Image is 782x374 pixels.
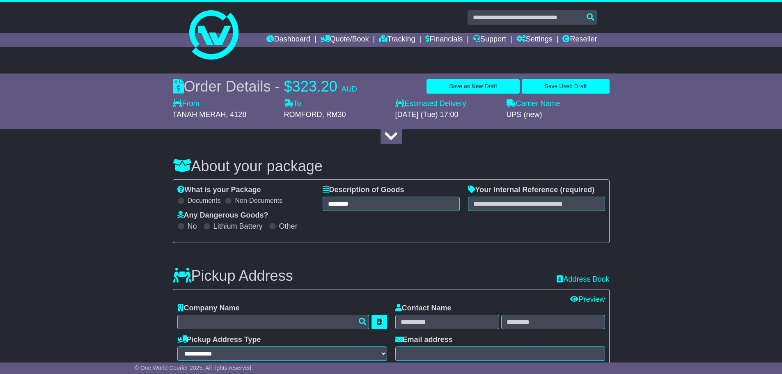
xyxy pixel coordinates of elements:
[562,33,597,47] a: Reseller
[173,268,293,284] h3: Pickup Address
[522,79,609,94] button: Save Used Draft
[284,99,301,108] label: To
[320,33,369,47] a: Quote/Book
[507,99,560,108] label: Carrier Name
[322,110,346,119] span: , RM30
[342,85,357,93] span: AUD
[173,99,200,108] label: From
[323,186,404,195] label: Description of Goods
[379,33,415,47] a: Tracking
[557,275,609,284] a: Address Book
[188,197,221,204] label: Documents
[427,79,520,94] button: Save as New Draft
[395,335,453,344] label: Email address
[177,186,261,195] label: What is your Package
[395,110,498,119] div: [DATE] (Tue) 17:00
[173,110,226,119] span: TANAH MERAH
[188,222,197,231] label: No
[395,304,452,313] label: Contact Name
[226,110,246,119] span: , 4128
[473,33,506,47] a: Support
[173,78,357,95] div: Order Details -
[177,304,240,313] label: Company Name
[213,222,263,231] label: Lithium Battery
[173,158,610,174] h3: About your package
[570,295,605,303] a: Preview
[507,110,610,119] div: UPS (new)
[425,33,463,47] a: Financials
[135,365,253,371] span: © One World Courier 2025. All rights reserved.
[177,335,261,344] label: Pickup Address Type
[292,78,337,95] span: 323.20
[279,222,298,231] label: Other
[177,211,268,220] label: Any Dangerous Goods?
[468,186,595,195] label: Your Internal Reference (required)
[284,110,322,119] span: ROMFORD
[516,33,553,47] a: Settings
[395,99,498,108] label: Estimated Delivery
[235,197,282,204] label: Non-Documents
[266,33,310,47] a: Dashboard
[284,78,292,95] span: $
